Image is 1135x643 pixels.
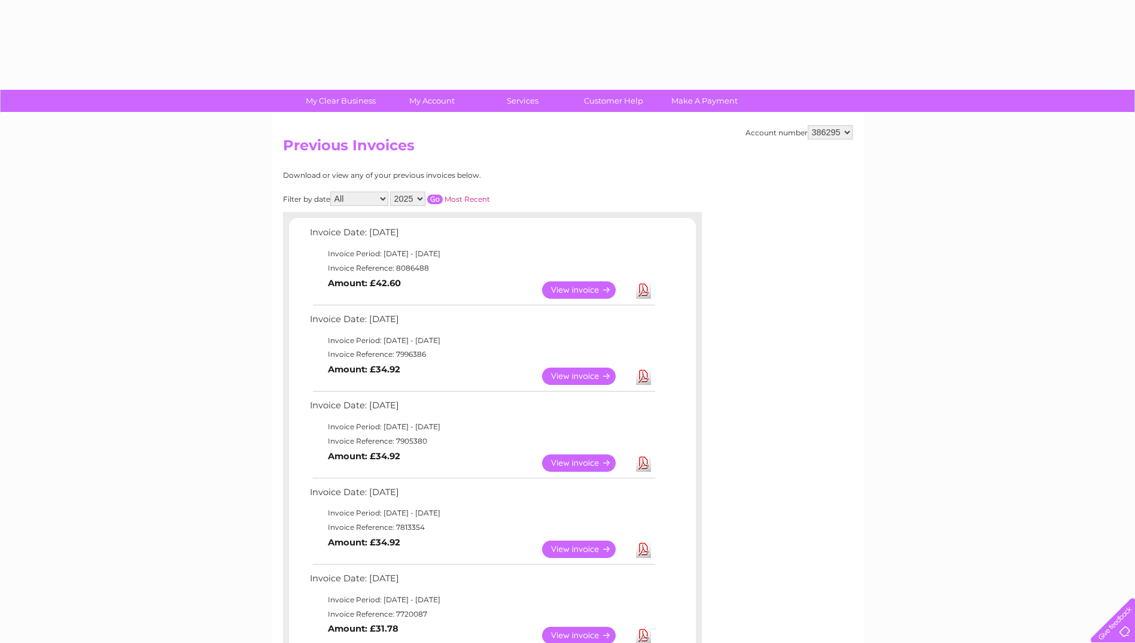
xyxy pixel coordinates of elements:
a: Download [636,368,651,385]
td: Invoice Period: [DATE] - [DATE] [307,420,657,434]
td: Invoice Period: [DATE] - [DATE] [307,247,657,261]
td: Invoice Date: [DATE] [307,225,657,247]
b: Amount: £34.92 [328,364,400,375]
td: Invoice Date: [DATE] [307,398,657,420]
td: Invoice Period: [DATE] - [DATE] [307,506,657,520]
a: View [542,281,630,299]
a: My Clear Business [291,90,390,112]
a: Services [473,90,572,112]
td: Invoice Period: [DATE] - [DATE] [307,333,657,348]
div: Filter by date [283,192,597,206]
td: Invoice Period: [DATE] - [DATE] [307,593,657,607]
b: Amount: £42.60 [328,278,401,289]
div: Account number [745,125,853,139]
h2: Previous Invoices [283,137,853,160]
b: Amount: £34.92 [328,451,400,462]
b: Amount: £31.78 [328,623,398,634]
td: Invoice Reference: 7996386 [307,347,657,362]
td: Invoice Date: [DATE] [307,571,657,593]
b: Amount: £34.92 [328,537,400,548]
td: Invoice Reference: 7813354 [307,520,657,535]
a: Download [636,541,651,558]
div: Download or view any of your previous invoices below. [283,171,597,180]
a: Download [636,454,651,472]
a: Download [636,281,651,299]
td: Invoice Date: [DATE] [307,484,657,506]
td: Invoice Reference: 8086488 [307,261,657,275]
td: Invoice Reference: 7905380 [307,434,657,448]
a: View [542,454,630,472]
td: Invoice Reference: 7720087 [307,607,657,621]
a: Most Recent [445,195,490,204]
a: Customer Help [564,90,663,112]
a: My Account [382,90,481,112]
a: Make A Payment [655,90,754,112]
a: View [542,368,630,385]
td: Invoice Date: [DATE] [307,311,657,333]
a: View [542,541,630,558]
